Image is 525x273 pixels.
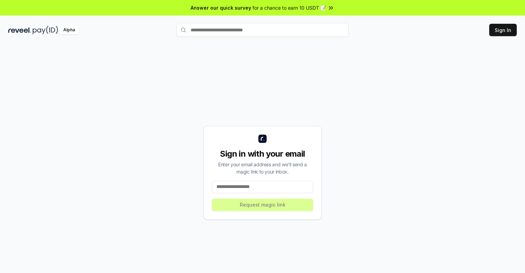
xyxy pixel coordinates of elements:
[253,4,326,11] span: for a chance to earn 10 USDT 📝
[191,4,251,11] span: Answer our quick survey
[212,161,313,175] div: Enter your email address and we’ll send a magic link to your inbox.
[33,26,58,34] img: pay_id
[489,24,517,36] button: Sign In
[212,148,313,159] div: Sign in with your email
[60,26,79,34] div: Alpha
[258,135,267,143] img: logo_small
[8,26,31,34] img: reveel_dark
